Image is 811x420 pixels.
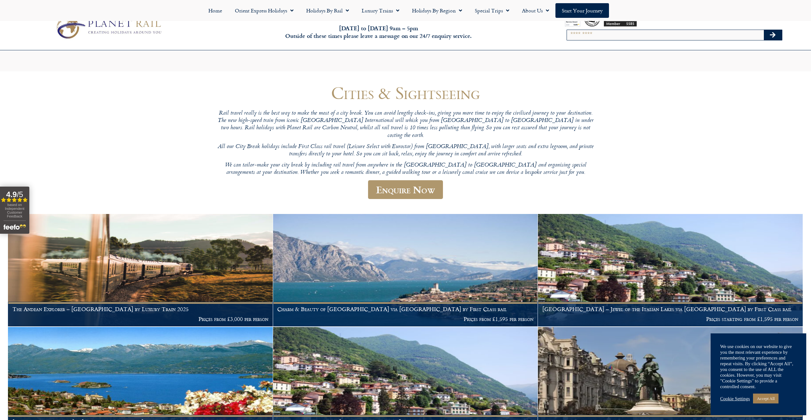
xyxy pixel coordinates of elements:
p: Prices starting from £1,595 per person [542,316,799,322]
p: All our City Break holidays include First Class rail travel (Leisure Select with Eurostar) from [... [214,143,597,158]
p: We can tailor-make your city break by including rail travel from anywhere in the [GEOGRAPHIC_DATA... [214,162,597,177]
a: Holidays by Region [406,3,468,18]
img: Planet Rail Train Holidays Logo [52,14,164,41]
a: Orient Express Holidays [228,3,300,18]
a: Start your Journey [555,3,609,18]
p: Prices from £3,000 per person [12,316,269,322]
a: About Us [516,3,555,18]
h1: Charm & Beauty of [GEOGRAPHIC_DATA] via [GEOGRAPHIC_DATA] by First Class rail [277,306,533,312]
a: Luxury Trains [355,3,406,18]
h1: Cities & Sightseeing [214,83,597,102]
h1: [GEOGRAPHIC_DATA] – Jewel of the Italian Lakes via [GEOGRAPHIC_DATA] by First Class rail [542,306,799,312]
p: Prices from £1,595 per person [277,316,533,322]
a: Accept All [753,394,778,403]
button: Search [764,30,782,40]
nav: Menu [3,3,808,18]
a: [GEOGRAPHIC_DATA] – Jewel of the Italian Lakes via [GEOGRAPHIC_DATA] by First Class rail Prices s... [538,214,803,327]
a: Holidays by Rail [300,3,355,18]
a: Special Trips [468,3,516,18]
a: Enquire Now [368,180,443,199]
a: The Andean Explorer – [GEOGRAPHIC_DATA] by Luxury Train 2025 Prices from £3,000 per person [8,214,273,327]
a: Home [202,3,228,18]
p: Rail travel really is the best way to make the most of a city break. You can avoid lengthy check-... [214,110,597,139]
a: Cookie Settings [720,396,750,402]
a: Charm & Beauty of [GEOGRAPHIC_DATA] via [GEOGRAPHIC_DATA] by First Class rail Prices from £1,595 ... [273,214,538,327]
h6: [DATE] to [DATE] 9am – 5pm Outside of these times please leave a message on our 24/7 enquiry serv... [218,25,539,39]
div: We use cookies on our website to give you the most relevant experience by remembering your prefer... [720,344,797,389]
h1: The Andean Explorer – [GEOGRAPHIC_DATA] by Luxury Train 2025 [12,306,269,312]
